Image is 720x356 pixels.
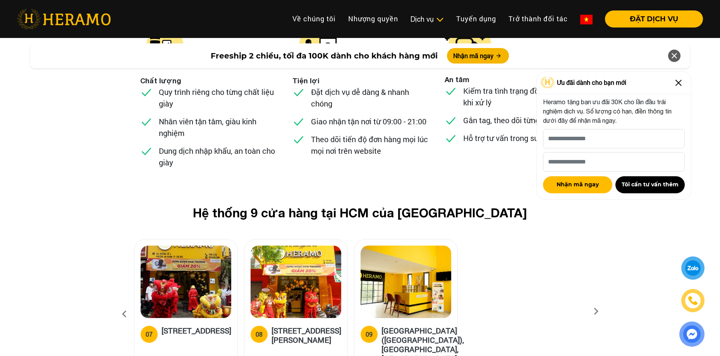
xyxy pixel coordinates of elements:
[463,132,578,144] p: Hỗ trợ tư vấn trong suốt quá trình
[146,330,153,339] div: 07
[17,9,111,29] img: heramo-logo.png
[557,78,626,87] span: Ưu đãi dành cho bạn mới
[292,76,320,86] li: Tiện lợi
[159,115,276,139] p: Nhân viên tận tâm, giàu kinh nghiệm
[146,205,574,220] h2: Hệ thống 9 cửa hàng tại HCM của [GEOGRAPHIC_DATA]
[159,145,276,168] p: Dung dịch nhập khẩu, an toàn cho giày
[689,296,698,305] img: phone-icon
[543,97,685,125] p: Heramo tặng bạn ưu đãi 30K cho lần đầu trải nghiệm dịch vụ. Số lượng có hạn, điền thông tin dưới ...
[366,330,373,339] div: 09
[292,133,305,146] img: checked.svg
[580,15,593,24] img: vn-flag.png
[450,10,502,27] a: Tuyển dụng
[447,48,509,64] button: Nhận mã ngay
[286,10,342,27] a: Về chúng tôi
[361,246,451,318] img: heramo-parc-villa-dai-phuoc-island-dong-nai
[682,290,703,311] a: phone-icon
[445,85,457,97] img: checked.svg
[445,114,457,127] img: checked.svg
[502,10,574,27] a: Trở thành đối tác
[140,115,153,128] img: checked.svg
[615,176,685,193] button: Tôi cần tư vấn thêm
[162,326,231,341] h5: [STREET_ADDRESS]
[445,74,469,85] li: An tâm
[272,326,341,344] h5: [STREET_ADDRESS][PERSON_NAME]
[251,246,341,318] img: heramo-398-duong-hoang-dieu-phuong-2-quan-4
[311,115,426,127] p: Giao nhận tận nơi từ 09:00 - 21:00
[211,50,438,62] span: Freeship 2 chiều, tối đa 100K dành cho khách hàng mới
[445,132,457,144] img: checked.svg
[672,77,685,89] img: Close
[540,77,555,88] img: Logo
[256,330,263,339] div: 08
[140,145,153,157] img: checked.svg
[599,15,703,22] a: ĐẶT DỊCH VỤ
[140,86,153,98] img: checked.svg
[463,85,580,108] p: Kiểm tra tình trạng đồ trước & sau khi xử lý
[342,10,404,27] a: Nhượng quyền
[292,86,305,98] img: checked.svg
[141,246,231,318] img: heramo-15a-duong-so-2-phuong-an-khanh-thu-duc
[605,10,703,28] button: ĐẶT DỊCH VỤ
[159,86,276,109] p: Quy trình riêng cho từng chất liệu giày
[463,114,569,126] p: Gắn tag, theo dõi từng đôi giày
[140,76,181,86] li: Chất lượng
[311,133,428,157] p: Theo dõi tiến độ đơn hàng mọi lúc mọi nơi trên website
[543,176,612,193] button: Nhận mã ngay
[411,14,444,24] div: Dịch vụ
[292,115,305,128] img: checked.svg
[311,86,428,109] p: Đặt dịch vụ dễ dàng & nhanh chóng
[436,16,444,24] img: subToggleIcon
